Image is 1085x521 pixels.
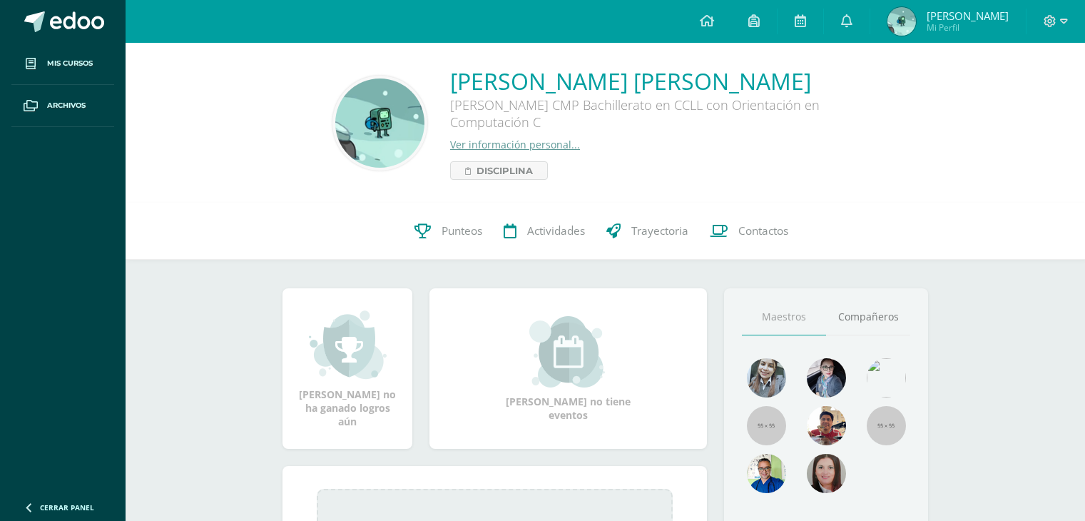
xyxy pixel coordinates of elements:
img: 0d125e61179144410fb0d7f3f0b592f6.png [887,7,916,36]
img: c25c8a4a46aeab7e345bf0f34826bacf.png [867,358,906,398]
span: Disciplina [477,162,533,179]
span: [PERSON_NAME] [927,9,1009,23]
a: Trayectoria [596,203,699,260]
span: Mis cursos [47,58,93,69]
a: Actividades [493,203,596,260]
a: [PERSON_NAME] [PERSON_NAME] [450,66,878,96]
span: Mi Perfil [927,21,1009,34]
a: Ver información personal... [450,138,580,151]
span: Punteos [442,223,482,238]
img: 10741f48bcca31577cbcd80b61dad2f3.png [747,454,786,493]
img: 55x55 [747,406,786,445]
div: [PERSON_NAME] CMP Bachillerato en CCLL con Orientación en Computación C [450,96,878,138]
div: [PERSON_NAME] no tiene eventos [497,316,640,422]
a: Mis cursos [11,43,114,85]
span: Cerrar panel [40,502,94,512]
span: Archivos [47,100,86,111]
img: ff7324e1e1ac0f1c0b686afbd80157d2.png [335,79,424,168]
a: Archivos [11,85,114,127]
span: Contactos [738,223,788,238]
img: achievement_small.png [309,309,387,380]
img: event_small.png [529,316,607,388]
a: Punteos [404,203,493,260]
span: Trayectoria [631,223,688,238]
img: 55x55 [867,406,906,445]
img: 67c3d6f6ad1c930a517675cdc903f95f.png [807,454,846,493]
a: Disciplina [450,161,548,180]
img: 11152eb22ca3048aebc25a5ecf6973a7.png [807,406,846,445]
a: Contactos [699,203,799,260]
span: Actividades [527,223,585,238]
a: Maestros [742,299,826,335]
div: [PERSON_NAME] no ha ganado logros aún [297,309,398,428]
img: b8baad08a0802a54ee139394226d2cf3.png [807,358,846,398]
img: 45bd7986b8947ad7e5894cbc9b781108.png [747,358,786,398]
a: Compañeros [826,299,910,335]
